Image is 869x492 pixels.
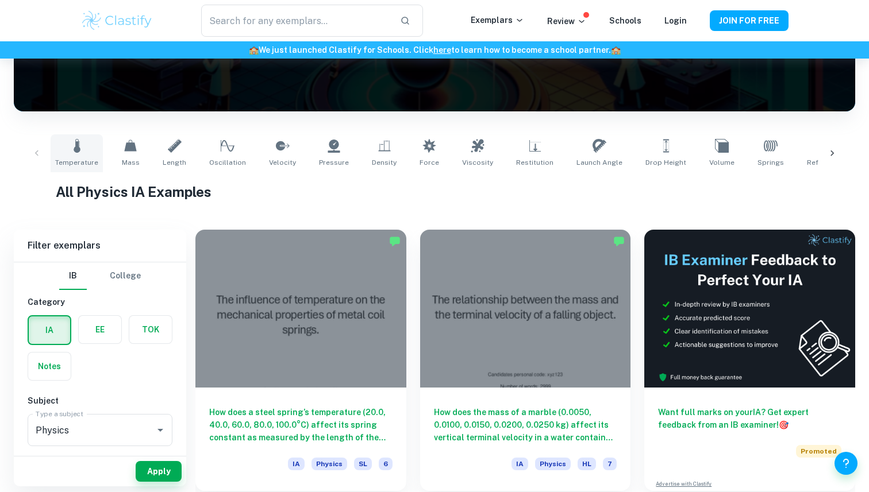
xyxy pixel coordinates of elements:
[644,230,855,388] img: Thumbnail
[420,157,439,168] span: Force
[664,16,687,25] a: Login
[28,394,172,407] h6: Subject
[779,420,789,429] span: 🎯
[354,458,372,470] span: SL
[658,406,841,431] h6: Want full marks on your IA ? Get expert feedback from an IB examiner!
[471,14,524,26] p: Exemplars
[835,452,858,475] button: Help and Feedback
[609,16,641,25] a: Schools
[547,15,586,28] p: Review
[163,157,186,168] span: Length
[28,352,71,380] button: Notes
[389,235,401,247] img: Marked
[613,235,625,247] img: Marked
[420,230,631,491] a: How does the mass of a marble (0.0050, 0.0100, 0.0150, 0.0200, 0.0250 kg) affect its vertical ter...
[535,458,571,470] span: Physics
[656,480,712,488] a: Advertise with Clastify
[516,157,553,168] span: Restitution
[379,458,393,470] span: 6
[709,157,735,168] span: Volume
[312,458,347,470] span: Physics
[59,262,141,290] div: Filter type choice
[288,458,305,470] span: IA
[122,157,140,168] span: Mass
[209,157,246,168] span: Oscillation
[79,316,121,343] button: EE
[56,181,813,202] h1: All Physics IA Examples
[576,157,622,168] span: Launch Angle
[152,422,168,438] button: Open
[512,458,528,470] span: IA
[319,157,349,168] span: Pressure
[796,445,841,458] span: Promoted
[433,45,451,55] a: here
[603,458,617,470] span: 7
[110,262,141,290] button: College
[644,230,855,491] a: Want full marks on yourIA? Get expert feedback from an IB examiner!PromotedAdvertise with Clastify
[807,157,862,168] span: Refractive Index
[758,157,784,168] span: Springs
[136,461,182,482] button: Apply
[80,9,153,32] img: Clastify logo
[55,157,98,168] span: Temperature
[29,316,70,344] button: IA
[59,262,87,290] button: IB
[36,409,83,419] label: Type a subject
[462,157,493,168] span: Viscosity
[269,157,296,168] span: Velocity
[14,230,186,262] h6: Filter exemplars
[129,316,172,343] button: TOK
[645,157,686,168] span: Drop Height
[434,406,617,444] h6: How does the mass of a marble (0.0050, 0.0100, 0.0150, 0.0200, 0.0250 kg) affect its vertical ter...
[28,296,172,308] h6: Category
[611,45,621,55] span: 🏫
[710,10,789,31] button: JOIN FOR FREE
[249,45,259,55] span: 🏫
[195,230,406,491] a: How does a steel spring’s temperature (20.0, 40.0, 60.0, 80.0, 100.0°C) affect its spring constan...
[578,458,596,470] span: HL
[209,406,393,444] h6: How does a steel spring’s temperature (20.0, 40.0, 60.0, 80.0, 100.0°C) affect its spring constan...
[201,5,391,37] input: Search for any exemplars...
[372,157,397,168] span: Density
[2,44,867,56] h6: We just launched Clastify for Schools. Click to learn how to become a school partner.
